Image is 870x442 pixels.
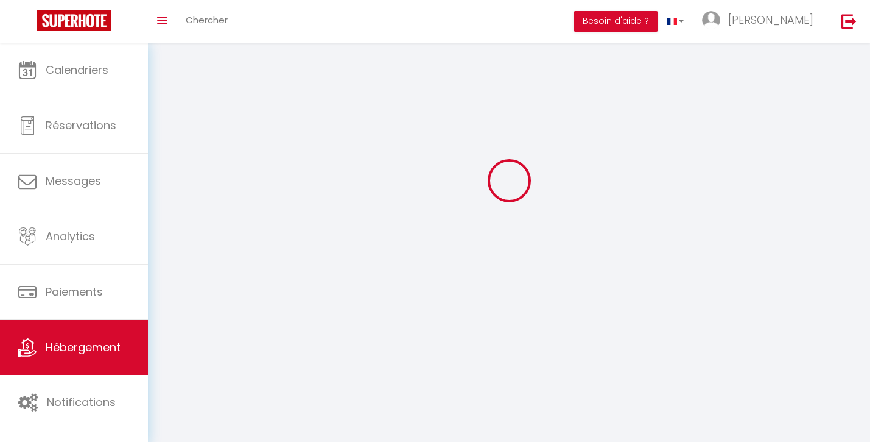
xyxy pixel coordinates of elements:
[702,11,720,29] img: ...
[46,340,121,355] span: Hébergement
[47,394,116,410] span: Notifications
[728,12,813,27] span: [PERSON_NAME]
[37,10,111,31] img: Super Booking
[46,229,95,244] span: Analytics
[574,11,658,32] button: Besoin d'aide ?
[46,284,103,299] span: Paiements
[46,173,101,188] span: Messages
[46,118,116,133] span: Réservations
[10,5,46,41] button: Ouvrir le widget de chat LiveChat
[186,13,228,26] span: Chercher
[841,13,857,29] img: logout
[46,62,108,77] span: Calendriers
